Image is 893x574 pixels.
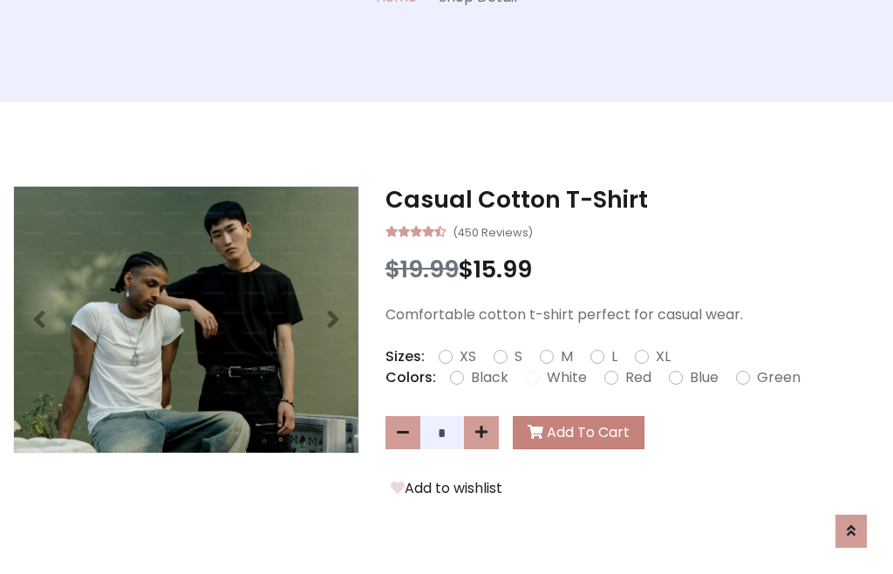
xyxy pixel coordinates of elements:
[385,477,508,500] button: Add to wishlist
[513,416,644,449] button: Add To Cart
[385,256,880,284] h3: $
[690,367,719,388] label: Blue
[515,346,522,367] label: S
[561,346,573,367] label: M
[460,346,476,367] label: XS
[625,367,651,388] label: Red
[385,346,425,367] p: Sizes:
[385,186,880,214] h3: Casual Cotton T-Shirt
[757,367,801,388] label: Green
[656,346,671,367] label: XL
[453,221,533,242] small: (450 Reviews)
[474,253,532,285] span: 15.99
[14,187,358,453] img: Image
[611,346,617,367] label: L
[547,367,587,388] label: White
[385,304,880,325] p: Comfortable cotton t-shirt perfect for casual wear.
[385,367,436,388] p: Colors:
[385,253,459,285] span: $19.99
[471,367,508,388] label: Black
